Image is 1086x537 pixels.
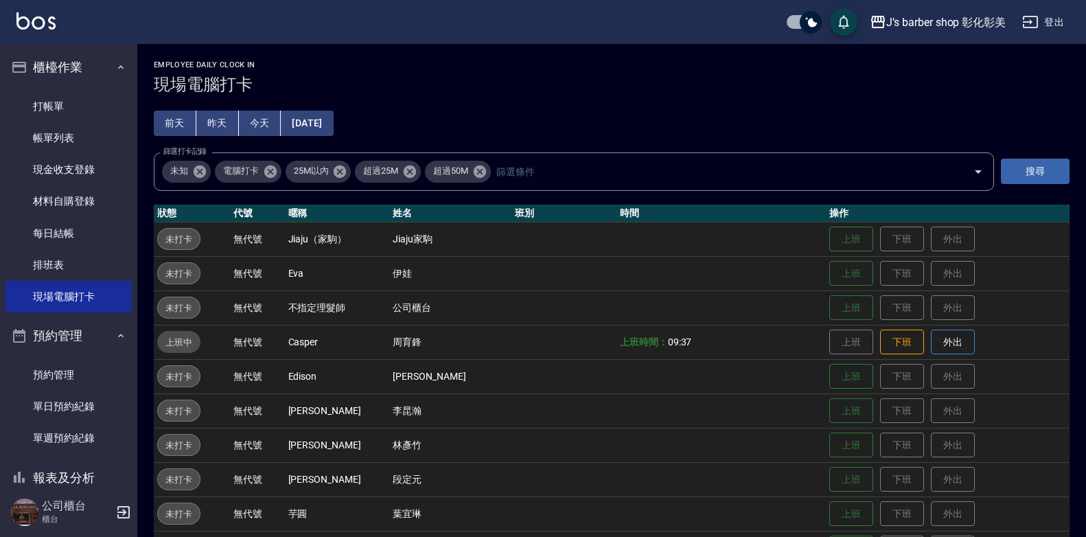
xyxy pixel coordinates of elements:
td: [PERSON_NAME] [285,462,390,496]
button: 搜尋 [1001,159,1070,184]
button: 櫃檯作業 [5,49,132,85]
th: 暱稱 [285,205,390,222]
button: save [830,8,857,36]
button: 今天 [239,111,281,136]
th: 狀態 [154,205,230,222]
span: 上班中 [157,335,200,350]
th: 班別 [511,205,616,222]
span: 未打卡 [158,472,200,487]
span: 未打卡 [158,369,200,384]
a: 現場電腦打卡 [5,281,132,312]
td: 伊娃 [389,256,511,290]
a: 現金收支登錄 [5,154,132,185]
td: 葉宜琳 [389,496,511,531]
td: 周育鋒 [389,325,511,359]
span: 未打卡 [158,301,200,315]
th: 姓名 [389,205,511,222]
span: 未打卡 [158,404,200,418]
h5: 公司櫃台 [42,499,112,513]
td: Edison [285,359,390,393]
div: 25M以內 [286,161,351,183]
a: 排班表 [5,249,132,281]
td: 無代號 [230,325,284,359]
td: [PERSON_NAME] [285,393,390,428]
th: 操作 [826,205,1070,222]
button: 上班 [829,433,873,458]
button: 前天 [154,111,196,136]
td: 無代號 [230,359,284,393]
button: Open [967,161,989,183]
a: 每日結帳 [5,218,132,249]
th: 代號 [230,205,284,222]
td: 無代號 [230,428,284,462]
span: 未打卡 [158,507,200,521]
a: 單週預約紀錄 [5,422,132,454]
a: 單日預約紀錄 [5,391,132,422]
td: 無代號 [230,290,284,325]
button: 外出 [931,330,975,355]
td: 芋圓 [285,496,390,531]
td: 公司櫃台 [389,290,511,325]
span: 25M以內 [286,164,337,178]
span: 超過25M [355,164,406,178]
img: Person [11,499,38,526]
td: 李昆瀚 [389,393,511,428]
input: 篩選條件 [493,159,949,183]
button: 上班 [829,227,873,252]
td: Jiaju家駒 [389,222,511,256]
button: 上班 [829,261,873,286]
td: 無代號 [230,462,284,496]
span: 未打卡 [158,266,200,281]
h2: Employee Daily Clock In [154,60,1070,69]
h3: 現場電腦打卡 [154,75,1070,94]
img: Logo [16,12,56,30]
label: 篩選打卡記錄 [163,146,207,157]
button: 預約管理 [5,318,132,354]
a: 材料自購登錄 [5,185,132,217]
a: 帳單列表 [5,122,132,154]
th: 時間 [616,205,827,222]
button: 上班 [829,295,873,321]
button: 登出 [1017,10,1070,35]
td: 無代號 [230,256,284,290]
td: 不指定理髮師 [285,290,390,325]
div: J’s barber shop 彰化彰美 [886,14,1006,31]
td: 段定元 [389,462,511,496]
div: 超過25M [355,161,421,183]
td: Jiaju（家駒） [285,222,390,256]
button: 上班 [829,501,873,527]
p: 櫃台 [42,513,112,525]
span: 電腦打卡 [215,164,267,178]
div: 超過50M [425,161,491,183]
td: 無代號 [230,222,284,256]
td: Eva [285,256,390,290]
td: [PERSON_NAME] [285,428,390,462]
span: 未打卡 [158,438,200,453]
span: 超過50M [425,164,476,178]
span: 09:37 [668,336,692,347]
a: 打帳單 [5,91,132,122]
td: 林彥竹 [389,428,511,462]
td: [PERSON_NAME] [389,359,511,393]
td: 無代號 [230,393,284,428]
button: 報表及分析 [5,460,132,496]
button: 上班 [829,364,873,389]
button: 上班 [829,398,873,424]
button: 下班 [880,330,924,355]
button: 上班 [829,467,873,492]
div: 電腦打卡 [215,161,281,183]
div: 未知 [162,161,211,183]
button: 昨天 [196,111,239,136]
button: [DATE] [281,111,333,136]
b: 上班時間： [620,336,668,347]
a: 預約管理 [5,359,132,391]
td: 無代號 [230,496,284,531]
span: 未打卡 [158,232,200,247]
td: Casper [285,325,390,359]
span: 未知 [162,164,196,178]
button: J’s barber shop 彰化彰美 [864,8,1011,36]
